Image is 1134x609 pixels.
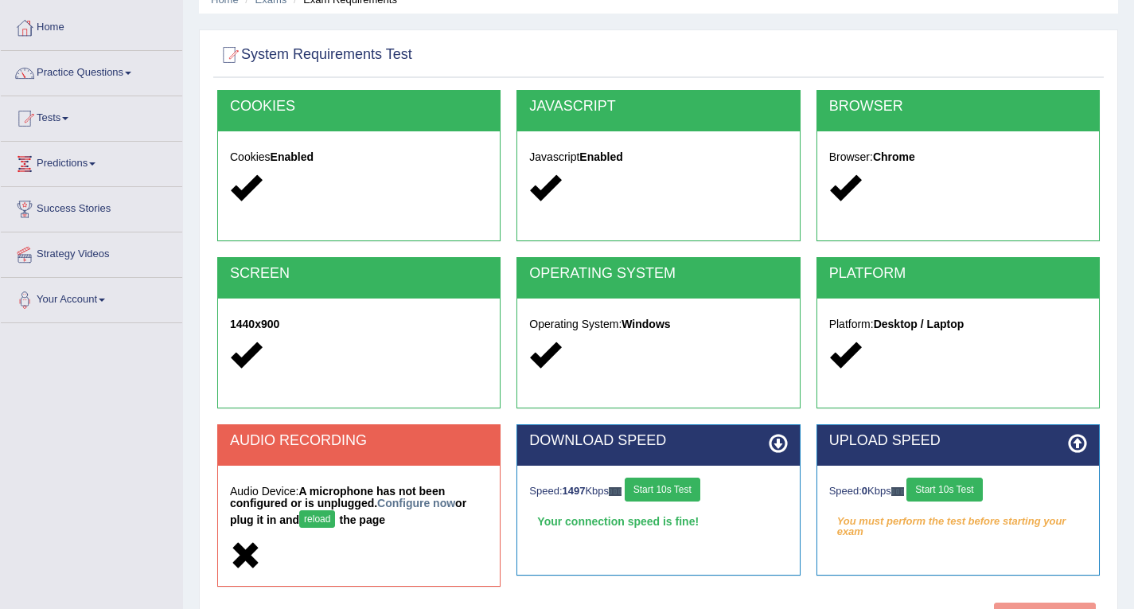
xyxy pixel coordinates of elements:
[829,99,1087,115] h2: BROWSER
[829,266,1087,282] h2: PLATFORM
[862,485,867,497] strong: 0
[1,142,182,182] a: Predictions
[829,478,1087,506] div: Speed: Kbps
[230,318,279,330] strong: 1440x900
[609,487,622,496] img: ajax-loader-fb-connection.gif
[873,150,915,163] strong: Chrome
[271,150,314,163] strong: Enabled
[529,266,787,282] h2: OPERATING SYSTEM
[230,486,488,532] h5: Audio Device:
[874,318,964,330] strong: Desktop / Laptop
[829,509,1087,533] em: You must perform the test before starting your exam
[829,433,1087,449] h2: UPLOAD SPEED
[1,278,182,318] a: Your Account
[230,433,488,449] h2: AUDIO RECORDING
[529,478,787,506] div: Speed: Kbps
[563,485,586,497] strong: 1497
[529,318,787,330] h5: Operating System:
[1,232,182,272] a: Strategy Videos
[906,478,982,502] button: Start 10s Test
[622,318,670,330] strong: Windows
[230,485,466,526] strong: A microphone has not been configured or is unplugged. or plug it in and the page
[230,266,488,282] h2: SCREEN
[529,509,787,533] div: Your connection speed is fine!
[1,96,182,136] a: Tests
[829,318,1087,330] h5: Platform:
[529,99,787,115] h2: JAVASCRIPT
[217,43,412,67] h2: System Requirements Test
[579,150,622,163] strong: Enabled
[1,6,182,45] a: Home
[299,510,335,528] button: reload
[230,151,488,163] h5: Cookies
[377,497,455,509] a: Configure now
[625,478,700,502] button: Start 10s Test
[1,187,182,227] a: Success Stories
[529,433,787,449] h2: DOWNLOAD SPEED
[891,487,904,496] img: ajax-loader-fb-connection.gif
[529,151,787,163] h5: Javascript
[829,151,1087,163] h5: Browser:
[230,99,488,115] h2: COOKIES
[1,51,182,91] a: Practice Questions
